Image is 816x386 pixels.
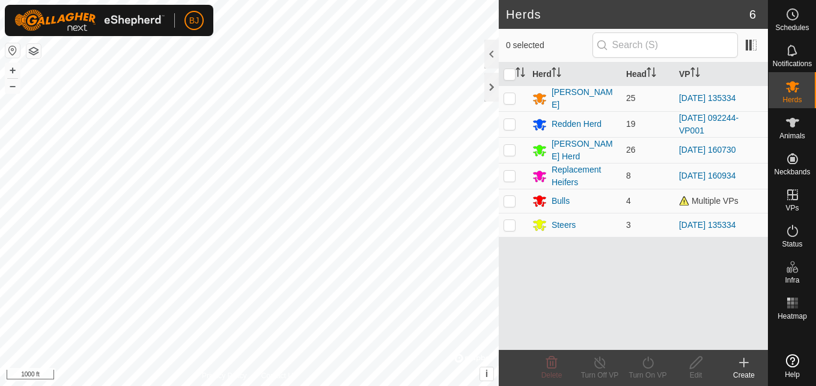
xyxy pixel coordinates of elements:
button: + [5,63,20,78]
span: Infra [785,277,799,284]
span: 25 [626,93,636,103]
span: 6 [749,5,756,23]
a: Help [769,349,816,383]
span: BJ [189,14,199,27]
th: Herd [528,63,621,86]
span: Animals [779,132,805,139]
div: [PERSON_NAME] Herd [552,138,617,163]
span: 26 [626,145,636,155]
button: – [5,79,20,93]
p-sorticon: Activate to sort [552,69,561,79]
h2: Herds [506,7,749,22]
a: [DATE] 135334 [679,93,736,103]
span: Status [782,240,802,248]
a: [DATE] 160730 [679,145,736,155]
a: [DATE] 135334 [679,220,736,230]
span: VPs [785,204,799,212]
div: Edit [672,370,720,381]
div: Turn Off VP [576,370,624,381]
a: [DATE] 092244-VP001 [679,113,738,135]
span: 0 selected [506,39,592,52]
span: Herds [782,96,802,103]
div: [PERSON_NAME] [552,86,617,111]
div: Replacement Heifers [552,164,617,189]
p-sorticon: Activate to sort [690,69,700,79]
div: Turn On VP [624,370,672,381]
span: Delete [541,371,562,379]
p-sorticon: Activate to sort [647,69,656,79]
span: Heatmap [778,313,807,320]
p-sorticon: Activate to sort [516,69,525,79]
div: Steers [552,219,576,231]
span: Neckbands [774,168,810,176]
th: VP [674,63,768,86]
button: i [480,367,493,381]
a: Contact Us [261,370,297,381]
div: Create [720,370,768,381]
div: Redden Herd [552,118,601,130]
div: Bulls [552,195,570,207]
span: 4 [626,196,631,206]
span: 8 [626,171,631,180]
span: Notifications [773,60,812,67]
span: Schedules [775,24,809,31]
a: [DATE] 160934 [679,171,736,180]
a: Privacy Policy [202,370,247,381]
span: 19 [626,119,636,129]
span: Multiple VPs [679,196,738,206]
img: Gallagher Logo [14,10,165,31]
button: Reset Map [5,43,20,58]
span: i [486,369,488,379]
button: Map Layers [26,44,41,58]
input: Search (S) [592,32,738,58]
span: Help [785,371,800,378]
span: 3 [626,220,631,230]
th: Head [621,63,674,86]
